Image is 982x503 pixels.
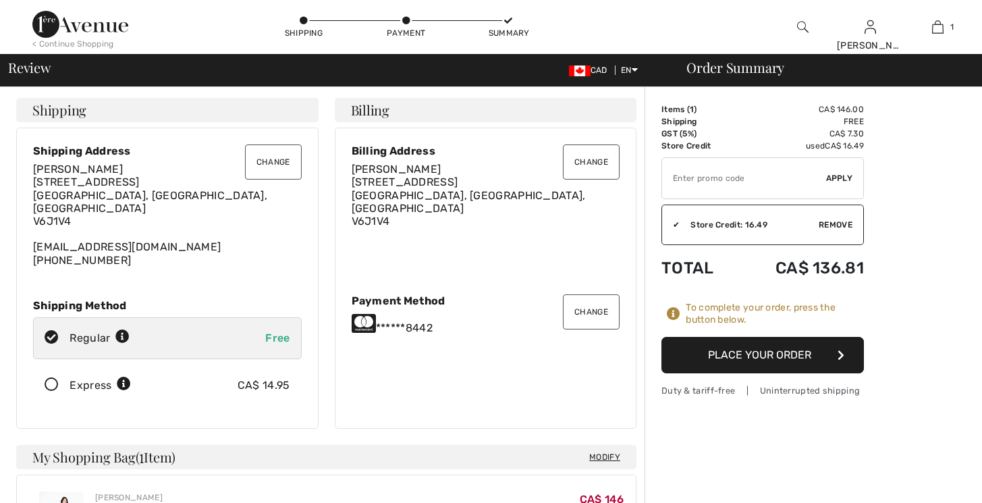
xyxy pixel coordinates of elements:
[819,219,852,231] span: Remove
[33,163,302,267] div: [EMAIL_ADDRESS][DOMAIN_NAME] [PHONE_NUMBER]
[950,21,954,33] span: 1
[736,140,864,152] td: used
[662,219,680,231] div: ✔
[238,377,290,394] div: CA$ 14.95
[670,61,974,74] div: Order Summary
[736,128,864,140] td: CA$ 7.30
[837,38,903,53] div: [PERSON_NAME]
[661,245,736,291] td: Total
[563,294,620,329] button: Change
[904,19,971,35] a: 1
[825,141,864,151] span: CA$ 16.49
[680,219,819,231] div: Store Credit: 16.49
[932,19,944,35] img: My Bag
[736,115,864,128] td: Free
[352,294,620,307] div: Payment Method
[865,20,876,33] a: Sign In
[661,384,864,397] div: Duty & tariff-free | Uninterrupted shipping
[569,65,591,76] img: Canadian Dollar
[8,61,51,74] span: Review
[865,19,876,35] img: My Info
[352,176,586,228] span: [STREET_ADDRESS] [GEOGRAPHIC_DATA], [GEOGRAPHIC_DATA], [GEOGRAPHIC_DATA] V6J1V4
[563,144,620,180] button: Change
[621,65,638,75] span: EN
[352,144,620,157] div: Billing Address
[70,377,131,394] div: Express
[661,115,736,128] td: Shipping
[352,163,441,176] span: [PERSON_NAME]
[736,103,864,115] td: CA$ 146.00
[33,176,267,228] span: [STREET_ADDRESS] [GEOGRAPHIC_DATA], [GEOGRAPHIC_DATA], [GEOGRAPHIC_DATA] V6J1V4
[70,330,130,346] div: Regular
[489,27,529,39] div: Summary
[661,140,736,152] td: Store Credit
[16,445,636,469] h4: My Shopping Bag
[265,332,290,344] span: Free
[661,128,736,140] td: GST (5%)
[661,103,736,115] td: Items ( )
[139,447,144,465] span: 1
[589,450,620,464] span: Modify
[661,337,864,373] button: Place Your Order
[662,158,826,198] input: Promo code
[386,27,427,39] div: Payment
[32,103,86,117] span: Shipping
[33,299,302,312] div: Shipping Method
[245,144,302,180] button: Change
[736,245,864,291] td: CA$ 136.81
[283,27,324,39] div: Shipping
[32,38,114,50] div: < Continue Shopping
[33,163,123,176] span: [PERSON_NAME]
[136,448,175,466] span: ( Item)
[686,302,864,326] div: To complete your order, press the button below.
[690,105,694,114] span: 1
[351,103,389,117] span: Billing
[33,144,302,157] div: Shipping Address
[826,172,853,184] span: Apply
[569,65,613,75] span: CAD
[32,11,128,38] img: 1ère Avenue
[797,19,809,35] img: search the website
